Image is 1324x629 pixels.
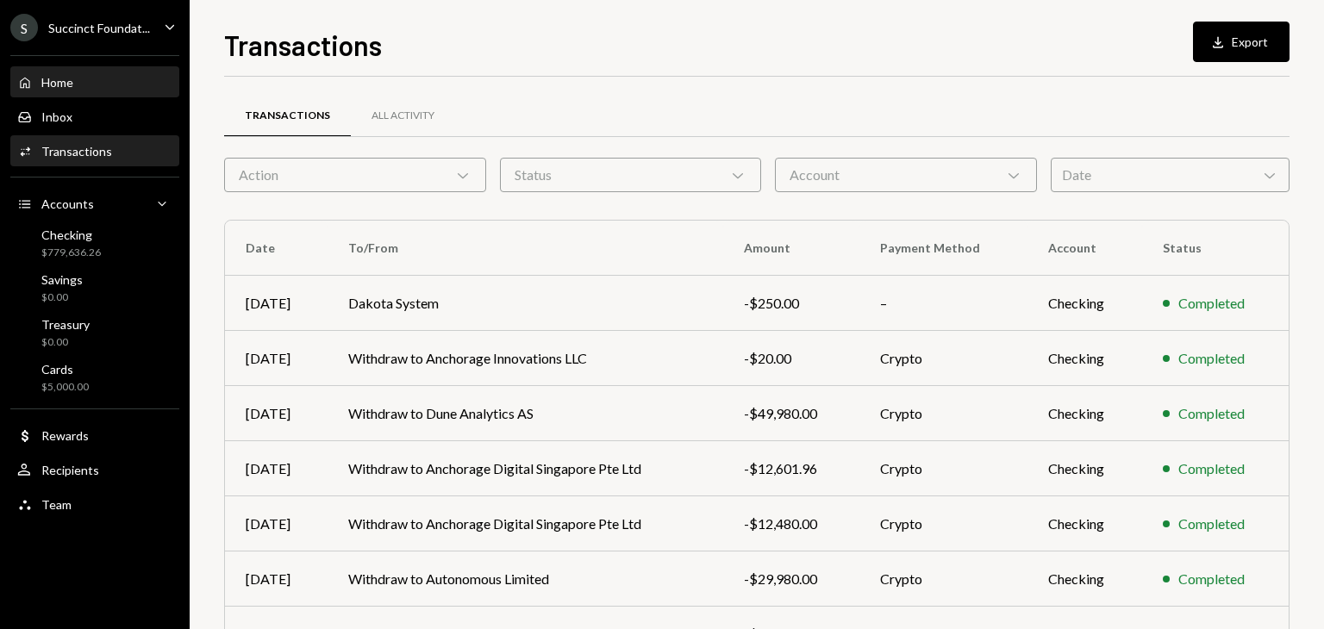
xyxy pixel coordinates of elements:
a: Transactions [224,94,351,138]
div: -$12,601.96 [744,458,839,479]
td: Withdraw to Anchorage Innovations LLC [328,331,724,386]
a: Recipients [10,454,179,485]
a: All Activity [351,94,455,138]
h1: Transactions [224,28,382,62]
td: Withdraw to Anchorage Digital Singapore Pte Ltd [328,441,724,496]
div: Cards [41,362,89,377]
div: Team [41,497,72,512]
a: Team [10,489,179,520]
div: S [10,14,38,41]
div: Completed [1178,293,1245,314]
td: Withdraw to Dune Analytics AS [328,386,724,441]
div: Status [500,158,762,192]
a: Treasury$0.00 [10,312,179,353]
div: Succinct Foundat... [48,21,150,35]
div: Rewards [41,428,89,443]
td: Checking [1027,496,1143,551]
div: All Activity [372,109,434,123]
div: [DATE] [246,293,307,314]
a: Home [10,66,179,97]
div: Date [1051,158,1290,192]
div: Account [775,158,1037,192]
div: $779,636.26 [41,246,101,260]
a: Cards$5,000.00 [10,357,179,398]
a: Checking$779,636.26 [10,222,179,264]
div: Completed [1178,514,1245,534]
td: Checking [1027,276,1143,331]
th: Payment Method [859,221,1027,276]
td: Dakota System [328,276,724,331]
div: Savings [41,272,83,287]
th: Account [1027,221,1143,276]
a: Savings$0.00 [10,267,179,308]
td: Crypto [859,496,1027,551]
div: -$29,980.00 [744,569,839,589]
a: Rewards [10,420,179,451]
button: Export [1193,22,1290,62]
div: [DATE] [246,514,307,534]
th: Amount [723,221,859,276]
div: -$49,980.00 [744,403,839,424]
div: $5,000.00 [41,380,89,395]
td: Crypto [859,386,1027,441]
td: Checking [1027,551,1143,607]
div: Inbox [41,109,72,124]
div: -$250.00 [744,293,839,314]
td: Withdraw to Anchorage Digital Singapore Pte Ltd [328,496,724,551]
div: Home [41,75,73,90]
td: Checking [1027,441,1143,496]
td: Crypto [859,331,1027,386]
th: Date [225,221,328,276]
div: Recipients [41,463,99,477]
div: Completed [1178,348,1245,369]
div: -$12,480.00 [744,514,839,534]
td: Checking [1027,386,1143,441]
div: Action [224,158,486,192]
div: Accounts [41,196,94,211]
div: Transactions [245,109,330,123]
div: $0.00 [41,335,90,350]
td: Withdraw to Autonomous Limited [328,551,724,607]
div: [DATE] [246,403,307,424]
th: To/From [328,221,724,276]
td: Crypto [859,551,1027,607]
a: Transactions [10,135,179,166]
th: Status [1142,221,1289,276]
div: Treasury [41,317,90,332]
div: Transactions [41,144,112,159]
div: -$20.00 [744,348,839,369]
div: Completed [1178,458,1245,479]
a: Accounts [10,188,179,219]
td: – [859,276,1027,331]
div: Completed [1178,569,1245,589]
div: [DATE] [246,569,307,589]
div: [DATE] [246,348,307,369]
td: Crypto [859,441,1027,496]
a: Inbox [10,101,179,132]
div: $0.00 [41,290,83,305]
div: [DATE] [246,458,307,479]
td: Checking [1027,331,1143,386]
div: Checking [41,227,101,242]
div: Completed [1178,403,1245,424]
